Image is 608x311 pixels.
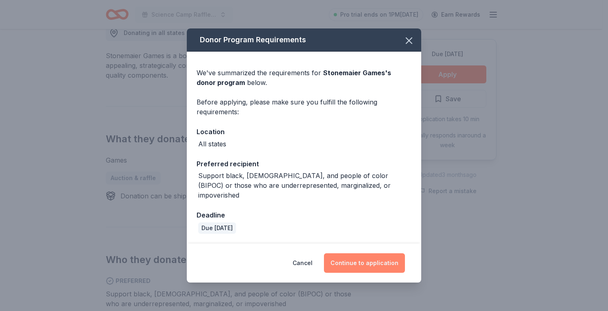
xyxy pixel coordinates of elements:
[187,28,421,52] div: Donor Program Requirements
[197,210,411,220] div: Deadline
[197,97,411,117] div: Before applying, please make sure you fulfill the following requirements:
[197,68,411,87] div: We've summarized the requirements for below.
[198,171,411,200] div: Support black, [DEMOGRAPHIC_DATA], and people of color (BIPOC) or those who are underrepresented,...
[198,222,236,234] div: Due [DATE]
[293,253,313,273] button: Cancel
[197,159,411,169] div: Preferred recipient
[198,139,226,149] div: All states
[197,126,411,137] div: Location
[324,253,405,273] button: Continue to application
